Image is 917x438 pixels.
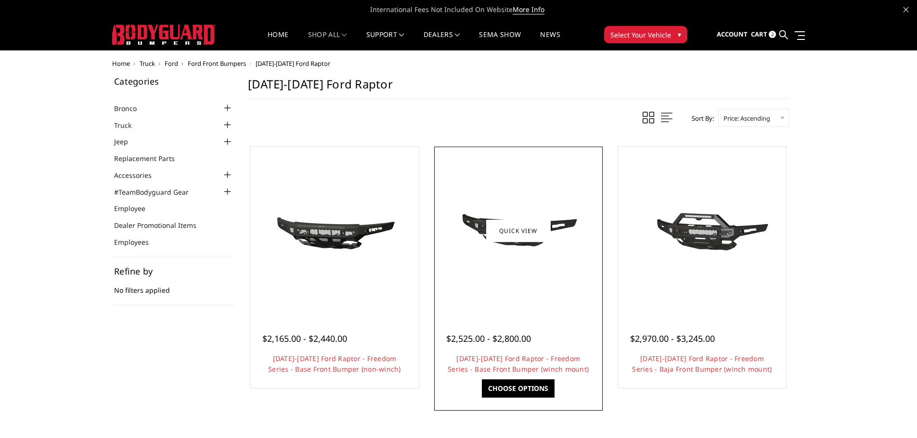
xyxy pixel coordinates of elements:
a: Accessories [114,170,164,180]
a: Truck [114,120,143,130]
button: Select Your Vehicle [604,26,687,43]
a: Ford Front Bumpers [188,59,246,68]
a: Ford [165,59,178,68]
a: #TeamBodyguard Gear [114,187,201,197]
div: No filters applied [114,267,233,305]
a: [DATE]-[DATE] Ford Raptor - Freedom Series - Base Front Bumper (non-winch) [268,354,401,374]
iframe: Chat Widget [869,392,917,438]
a: Dealers [424,31,460,50]
h5: Categories [114,77,233,86]
a: Quick view [486,219,551,242]
h5: Refine by [114,267,233,275]
span: ▾ [678,29,681,39]
span: Account [717,30,748,38]
label: Sort By: [686,111,714,125]
span: [DATE]-[DATE] Ford Raptor [256,59,330,68]
a: 2021-2025 Ford Raptor - Freedom Series - Baja Front Bumper (winch mount) 2021-2025 Ford Raptor - ... [620,149,784,313]
a: Choose Options [482,379,555,398]
a: Dealer Promotional Items [114,220,208,230]
a: Jeep [114,137,140,147]
a: Home [112,59,130,68]
a: Cart 2 [751,22,776,48]
a: SEMA Show [479,31,521,50]
a: Home [268,31,288,50]
a: Account [717,22,748,48]
a: Truck [140,59,155,68]
span: $2,525.00 - $2,800.00 [446,333,531,344]
a: 2021-2025 Ford Raptor - Freedom Series - Base Front Bumper (winch mount) [437,149,600,313]
a: [DATE]-[DATE] Ford Raptor - Freedom Series - Base Front Bumper (winch mount) [448,354,589,374]
a: [DATE]-[DATE] Ford Raptor - Freedom Series - Baja Front Bumper (winch mount) [632,354,772,374]
a: Replacement Parts [114,153,187,163]
a: Support [366,31,404,50]
a: Bronco [114,103,149,113]
span: Select Your Vehicle [610,30,671,40]
span: 2 [769,31,776,38]
img: BODYGUARD BUMPERS [112,25,216,45]
a: Employees [114,237,161,247]
a: Employee [114,203,157,213]
a: shop all [308,31,347,50]
span: $2,165.00 - $2,440.00 [262,333,347,344]
a: 2021-2025 Ford Raptor - Freedom Series - Base Front Bumper (non-winch) 2021-2025 Ford Raptor - Fr... [253,149,416,313]
a: News [540,31,560,50]
img: 2021-2025 Ford Raptor - Freedom Series - Base Front Bumper (winch mount) [441,195,595,267]
a: More Info [513,5,544,14]
span: $2,970.00 - $3,245.00 [630,333,715,344]
span: Cart [751,30,767,38]
h1: [DATE]-[DATE] Ford Raptor [248,77,789,99]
